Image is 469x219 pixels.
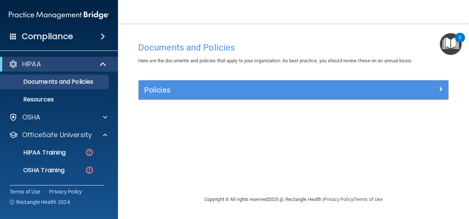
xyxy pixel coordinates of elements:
a: Privacy Policy [324,197,353,202]
p: Documents and Policies [5,78,105,86]
img: PMB logo [9,8,109,22]
img: danger-circle.6113f641.png [85,148,94,157]
a: OfficeSafe University [9,131,107,139]
h5: Policies [144,86,365,94]
p: HIPAA Training [5,149,66,156]
a: HIPAA [9,60,107,69]
p: Continuing Education [5,184,105,192]
iframe: Drift Widget Chat Controller [341,167,460,196]
p: OSHA [22,113,41,122]
span: Ⓒ Rectangle Health 2024 [10,198,70,206]
p: HIPAA [22,60,41,69]
h4: Documents and Policies [138,43,449,52]
p: OfficeSafe University [22,131,92,139]
div: Copyright © All rights reserved 2025 @ Rectangle Health | | [159,188,428,211]
p: OSHA Training [5,167,65,174]
a: Privacy Policy [49,188,82,195]
a: Policies [144,84,443,96]
button: Open Resource Center, 2 new notifications [440,33,462,55]
span: Here are the documents and policies that apply to your organization. As best practice, you should... [138,58,412,63]
a: Terms of Use [354,197,383,202]
a: OSHA [9,113,107,122]
a: Terms of Use [10,188,40,195]
div: 2 [459,38,461,47]
img: danger-circle.6113f641.png [85,166,94,175]
h4: Compliance [22,31,73,42]
p: Resources [5,96,105,103]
